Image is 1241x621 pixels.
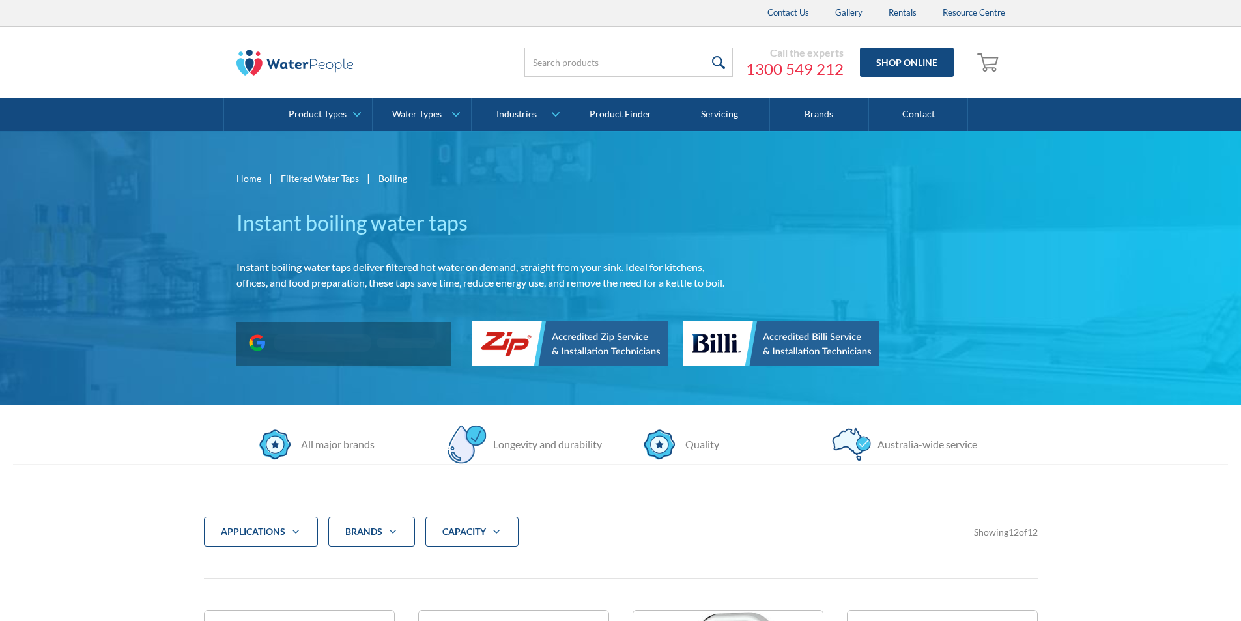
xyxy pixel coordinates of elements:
p: Instant boiling water taps deliver filtered hot water on demand, straight from your sink. Ideal f... [236,259,737,291]
div: Water Types [392,109,442,120]
div: CAPACITY [425,517,519,547]
div: Product Types [289,109,347,120]
div: applications [221,525,285,538]
div: Industries [496,109,537,120]
div: Brands [328,517,415,547]
a: Home [236,171,261,185]
a: Servicing [670,98,769,131]
span: 12 [1008,527,1019,538]
div: Longevity and durability [487,437,602,452]
a: Brands [770,98,869,131]
div: applications [204,517,318,547]
a: Contact [869,98,968,131]
img: shopping cart [977,51,1002,72]
a: Shop Online [860,48,954,77]
a: 1300 549 212 [746,59,844,79]
div: Showing of [974,525,1038,539]
div: Boiling [378,171,407,185]
span: 12 [1027,527,1038,538]
a: Product Finder [571,98,670,131]
a: Industries [472,98,570,131]
div: All major brands [294,437,375,452]
a: Water Types [373,98,471,131]
a: Filtered Water Taps [281,171,359,185]
img: The Water People [236,50,354,76]
strong: CAPACITY [442,526,486,537]
div: Quality [679,437,719,452]
input: Search products [524,48,733,77]
div: Call the experts [746,46,844,59]
div: | [365,170,372,186]
div: | [268,170,274,186]
h1: Instant boiling water taps [236,207,737,238]
div: Brands [345,525,382,538]
form: Filter 5 [204,517,1038,568]
a: Open empty cart [974,47,1005,78]
div: Australia-wide service [871,437,977,452]
a: Product Types [274,98,372,131]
